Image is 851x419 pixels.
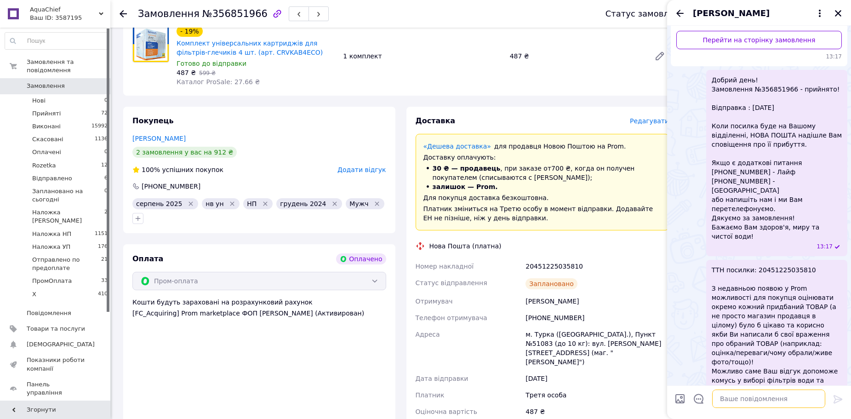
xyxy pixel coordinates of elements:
[104,148,108,156] span: 0
[712,75,842,241] span: Добрий день! Замовлення №356851966 - прийнято! Відправка : [DATE] Коли посилка буде на Вашому від...
[247,200,257,207] span: НП
[833,8,844,19] button: Закрити
[133,26,169,62] img: Комплект універсальних картриджів для фільтрів-глечиків 4 шт. (арт. CRVKAB4ECO)
[120,9,127,18] div: Повернутися назад
[693,7,825,19] button: [PERSON_NAME]
[132,165,223,174] div: успішних покупок
[280,200,326,207] span: грудень 2024
[339,50,506,63] div: 1 комплект
[141,182,201,191] div: [PHONE_NUMBER]
[132,254,163,263] span: Оплата
[32,148,61,156] span: Оплачені
[228,200,236,207] svg: Видалити мітку
[27,309,71,317] span: Повідомлення
[32,122,61,131] span: Виконані
[676,31,842,49] a: Перейти на сторінку замовлення
[336,253,386,264] div: Оплачено
[712,265,842,394] span: ТТН посилки: 20451225035810 З недавньою появою у Prom можливості для покупця оцінювати окремо кож...
[423,164,662,182] li: , при заказе от 700 ₴ , когда он получен покупателем (списываются с [PERSON_NAME]);
[416,375,468,382] span: Дата відправки
[524,326,671,370] div: м. Турка ([GEOGRAPHIC_DATA].), Пункт №51083 (до 10 кг): вул. [PERSON_NAME][STREET_ADDRESS] (маг. ...
[32,243,70,251] span: Наложка УП
[98,290,108,298] span: 410
[524,293,671,310] div: [PERSON_NAME]
[95,230,108,238] span: 1151
[101,277,108,285] span: 33
[337,166,386,173] span: Додати відгук
[349,200,368,207] span: Мужч
[101,161,108,170] span: 12
[132,116,174,125] span: Покупець
[132,298,386,318] div: Кошти будуть зараховані на розрахунковий рахунок
[177,69,196,76] span: 487 ₴
[132,147,237,158] div: 2 замовлення у вас на 912 ₴
[104,97,108,105] span: 0
[32,208,104,225] span: Наложка [PERSON_NAME]
[416,408,477,415] span: Оціночна вартість
[416,116,456,125] span: Доставка
[651,47,669,65] a: Редагувати
[32,109,61,118] span: Прийняті
[136,200,182,207] span: серпень 2025
[104,208,108,225] span: 2
[199,70,216,76] span: 599 ₴
[101,109,108,118] span: 72
[132,309,386,318] div: [FC_Acquiring] Prom marketplace ФОП [PERSON_NAME] (Активирован)
[177,60,246,67] span: Готово до відправки
[423,153,662,162] div: Доставку оплачують:
[427,241,504,251] div: Нова Пошта (платна)
[32,135,63,143] span: Скасовані
[27,356,85,373] span: Показники роботи компанії
[177,26,203,37] div: - 19%
[331,200,338,207] svg: Видалити мітку
[524,387,671,403] div: Третя особа
[32,187,104,204] span: Заплановано на сьогодні
[27,380,85,397] span: Панель управління
[423,142,662,151] div: для продавця Новою Поштою на Prom.
[206,200,223,207] span: нв ун
[91,122,108,131] span: 15992
[32,256,101,272] span: Отправлено по предоплате
[5,33,108,49] input: Пошук
[27,82,65,90] span: Замовлення
[30,14,110,22] div: Ваш ID: 3587195
[177,78,260,86] span: Каталог ProSale: 27.66 ₴
[373,200,381,207] svg: Видалити мітку
[32,161,56,170] span: Rozetka
[27,325,85,333] span: Товари та послуги
[262,200,269,207] svg: Видалити мітку
[27,58,110,75] span: Замовлення та повідомлення
[138,8,200,19] span: Замовлення
[433,183,498,190] span: залишок — Prom.
[524,258,671,275] div: 20451225035810
[423,143,491,150] a: «Дешева доставка»
[605,9,690,18] div: Статус замовлення
[693,7,770,19] span: [PERSON_NAME]
[104,174,108,183] span: 6
[104,187,108,204] span: 0
[142,166,160,173] span: 100%
[416,263,474,270] span: Номер накладної
[177,40,323,56] a: Комплект універсальних картриджів для фільтрів-глечиків 4 шт. (арт. CRVKAB4ECO)
[416,331,440,338] span: Адреса
[32,230,71,238] span: Наложка НП
[416,314,487,321] span: Телефон отримувача
[524,310,671,326] div: [PHONE_NUMBER]
[95,135,108,143] span: 1136
[423,204,662,223] div: Платник зміниться на Третю особу в момент відправки. Додавайте ЕН не пізніше, ніж у день відправки.
[676,53,842,61] span: 13:17 12.08.2025
[30,6,99,14] span: AquaChief
[817,243,833,251] span: 13:17 12.08.2025
[187,200,194,207] svg: Видалити мітку
[202,8,268,19] span: №356851966
[630,117,669,125] span: Редагувати
[98,243,108,251] span: 176
[693,393,705,405] button: Відкрити шаблони відповідей
[506,50,647,63] div: 487 ₴
[416,279,487,287] span: Статус відправлення
[416,391,445,399] span: Платник
[416,298,453,305] span: Отримувач
[32,277,72,285] span: ПромОплата
[524,370,671,387] div: [DATE]
[433,165,501,172] span: 30 ₴ — продавець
